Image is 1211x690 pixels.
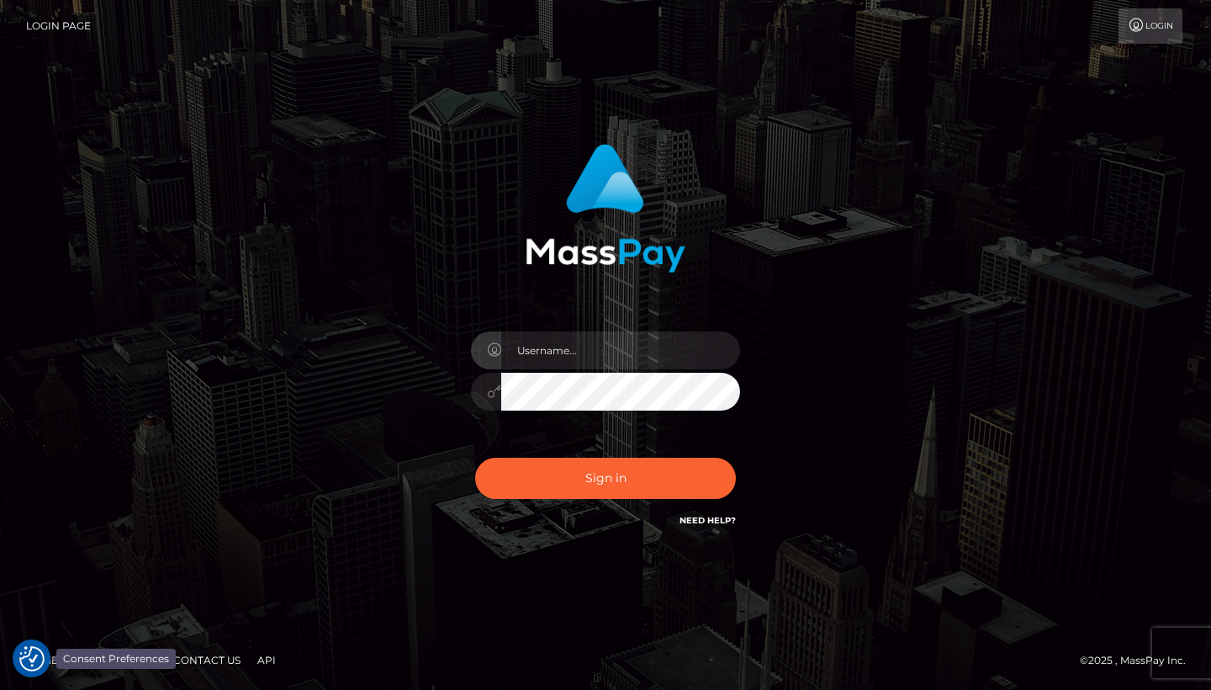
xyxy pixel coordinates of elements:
[167,647,247,673] a: Contact Us
[475,458,736,499] button: Sign in
[19,646,45,671] button: Consent Preferences
[251,647,283,673] a: API
[19,647,93,673] a: Homepage
[680,515,736,526] a: Need Help?
[26,8,91,44] a: Login Page
[526,144,685,273] img: MassPay Login
[501,332,740,369] input: Username...
[19,646,45,671] img: Revisit consent button
[97,647,163,673] a: About Us
[1118,8,1182,44] a: Login
[1080,651,1198,670] div: © 2025 , MassPay Inc.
